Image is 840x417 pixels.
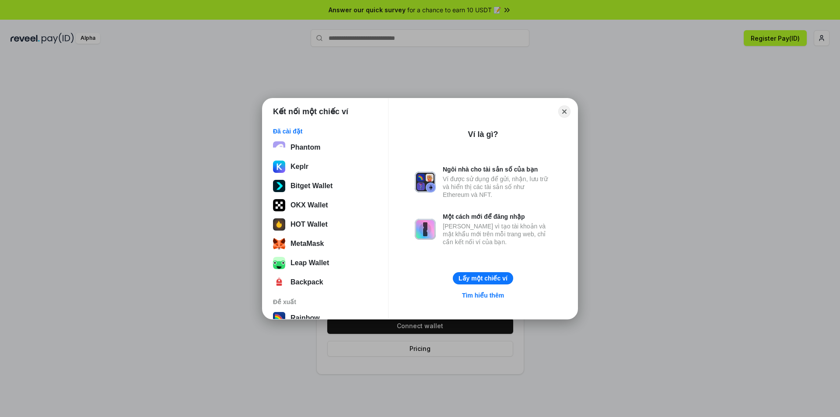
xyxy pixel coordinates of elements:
div: Một cách mới để đăng nhập [443,213,551,221]
button: Lấy một chiếc ví [453,272,513,284]
img: svg+xml;base64,PHN2ZyB3aWR0aD0iMzUiIGhlaWdodD0iMzQiIHZpZXdCb3g9IjAgMCAzNSAzNCIgZmlsbD0ibm9uZSIgeG... [273,238,285,250]
img: z+3L+1FxxXUeUMECPaK8gprIwhdlxV+hQdAXuUyJwW6xfJRlUUBFGbLJkqNlJgXjn6ghaAaYmDimBFRMSIqKAGPGvqu25lMm1... [273,257,285,269]
button: Backpack [270,273,380,291]
img: ByMCUfJCc2WaAAAAAElFTkSuQmCC [273,161,285,173]
img: 8zcXD2M10WKU0JIAAAAASUVORK5CYII= [273,218,285,231]
div: Ví được sử dụng để gửi, nhận, lưu trữ và hiển thị các tài sản số như Ethereum và NFT. [443,175,551,199]
button: MetaMask [270,235,380,252]
button: Keplr [270,158,380,175]
button: Phantom [270,139,380,156]
h1: Kết nối một chiếc ví [273,106,348,117]
div: OKX Wallet [290,201,328,209]
div: Lấy một chiếc ví [458,274,507,282]
div: Đã cài đặt [273,127,378,135]
div: Leap Wallet [290,259,329,267]
img: svg+xml,%3Csvg%20xmlns%3D%22http%3A%2F%2Fwww.w3.org%2F2000%2Fsvg%22%20fill%3D%22none%22%20viewBox... [415,219,436,240]
img: 4BxBxKvl5W07cAAAAASUVORK5CYII= [273,276,285,288]
div: Tìm hiểu thêm [462,291,504,299]
div: HOT Wallet [290,221,328,228]
div: Rainbow [290,314,320,322]
div: [PERSON_NAME] vì tạo tài khoản và mật khẩu mới trên mỗi trang web, chỉ cần kết nối ví của bạn. [443,222,551,246]
div: Phantom [290,144,320,151]
div: Ví là gì? [468,129,498,140]
a: Tìm hiểu thêm [457,290,509,301]
img: svg+xml,%3Csvg%20xmlns%3D%22http%3A%2F%2Fwww.w3.org%2F2000%2Fsvg%22%20fill%3D%22none%22%20viewBox... [415,172,436,193]
div: Keplr [290,163,308,171]
button: HOT Wallet [270,216,380,233]
div: Đề xuất [273,298,378,306]
button: Bitget Wallet [270,177,380,195]
div: Backpack [290,278,323,286]
button: OKX Wallet [270,196,380,214]
img: svg+xml,%3Csvg%20width%3D%22120%22%20height%3D%22120%22%20viewBox%3D%220%200%20120%20120%22%20fil... [273,312,285,324]
div: Bitget Wallet [290,182,332,190]
div: Ngôi nhà cho tài sản số của bạn [443,165,551,173]
img: svg+xml;base64,PHN2ZyB3aWR0aD0iNTEyIiBoZWlnaHQ9IjUxMiIgdmlld0JveD0iMCAwIDUxMiA1MTIiIGZpbGw9Im5vbm... [273,180,285,192]
button: Close [558,105,570,118]
img: epq2vO3P5aLWl15yRS7Q49p1fHTx2Sgh99jU3kfXv7cnPATIVQHAx5oQs66JWv3SWEjHOsb3kKgmE5WNBxBId7C8gm8wEgOvz... [273,141,285,154]
button: Rainbow [270,309,380,327]
div: MetaMask [290,240,324,248]
img: 5VZ71FV6L7PA3gg3tXrdQ+DgLhC+75Wq3no69P3MC0NFQpx2lL04Ql9gHK1bRDjsSBIvScBnDTk1WrlGIZBorIDEYJj+rhdgn... [273,199,285,211]
button: Leap Wallet [270,254,380,272]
